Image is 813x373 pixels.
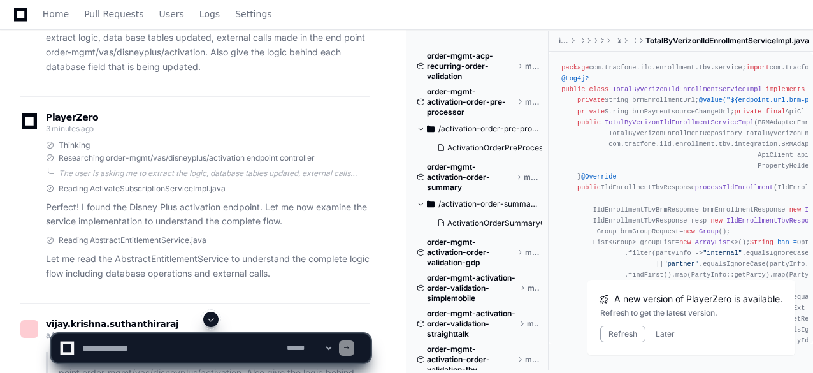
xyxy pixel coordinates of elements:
[159,10,184,18] span: Users
[46,113,98,121] span: PlayerZero
[525,97,539,107] span: master
[59,140,90,150] span: Thinking
[581,173,616,180] span: @Override
[777,238,789,246] span: ban
[619,36,621,46] span: enrollment
[432,214,542,232] button: ActivationOrderSummaryController.java
[432,139,542,157] button: ActivationOrderPreProcessorController.java
[605,119,754,126] span: TotalByVerizonIldEnrollmentServiceImpl
[559,36,568,46] span: ild-enrollment-tbv
[793,238,797,246] span: =
[577,119,601,126] span: public
[734,108,761,115] span: private
[679,238,691,246] span: new
[577,96,605,104] span: private
[438,124,539,134] span: /activation-order-pre-processor/src/main/java/com/tracfone/activation/order/pre/processor/controller
[577,184,601,191] span: public
[525,61,539,71] span: master
[750,238,773,246] span: String
[59,184,226,194] span: Reading ActivateSubscriptionServiceImpl.java
[645,36,809,46] span: TotalByVerizonIldEnrollmentServiceImpl.java
[612,85,761,93] span: TotalByVerizonIldEnrollmentServiceImpl
[577,108,605,115] span: private
[46,124,94,133] span: 3 minutes ago
[766,108,786,115] span: final
[656,329,675,339] button: Later
[614,293,782,305] span: A new version of PlayerZero is available.
[427,273,517,304] span: order-mgmt-activation-order-validation-simplemobile
[427,237,515,268] span: order-mgmt-activation-order-validation-gdp
[46,252,370,281] p: Let me read the AbstractEntitlementService to understand the complete logic flow including databa...
[524,172,539,182] span: master
[84,10,143,18] span: Pull Requests
[683,228,694,235] span: new
[664,260,699,268] span: "partner"
[438,199,539,209] span: /activation-order-summary/src/main/java/com/tracfone/activation/order/summary/controller
[447,218,593,228] span: ActivationOrderSummaryController.java
[600,326,645,342] button: Refresh
[417,194,539,214] button: /activation-order-summary/src/main/java/com/tracfone/activation/order/summary/controller
[600,308,782,318] div: Refresh to get the latest version.
[427,51,515,82] span: order-mgmt-acp-recurring-order-validation
[703,249,742,257] span: "internal"
[46,31,370,74] p: extract logic, data base tables updated, external calls made in the end point order-mgmt/vas/disn...
[199,10,220,18] span: Logs
[447,143,607,153] span: ActivationOrderPreProcessorController.java
[427,121,435,136] svg: Directory
[695,238,730,246] span: ArrayList
[235,10,271,18] span: Settings
[746,64,770,71] span: import
[789,206,801,214] span: new
[561,75,589,82] span: @Log4j2
[710,217,722,224] span: new
[589,85,608,93] span: class
[427,162,514,193] span: order-mgmt-activation-order-summary
[59,168,370,179] div: The user is asking me to extract the logic, database tables updated, external calls made in the e...
[695,184,773,191] span: processIldEnrollment
[427,309,517,339] span: order-mgmt-activation-order-validation-straighttalk
[561,85,585,93] span: public
[59,235,206,245] span: Reading AbstractEntitlementService.java
[766,85,805,93] span: implements
[46,200,370,230] p: Perfect! I found the Disney Plus activation endpoint. Let me now examine the service implementati...
[427,87,515,117] span: order-mgmt-activation-order-pre-processor
[525,247,539,258] span: master
[528,283,540,293] span: master
[699,228,719,235] span: Group
[417,119,539,139] button: /activation-order-pre-processor/src/main/java/com/tracfone/activation/order/pre/processor/controller
[43,10,69,18] span: Home
[59,153,315,163] span: Researching order-mgmt/vas/disneyplus/activation endpoint controller
[561,64,589,71] span: package
[427,196,435,212] svg: Directory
